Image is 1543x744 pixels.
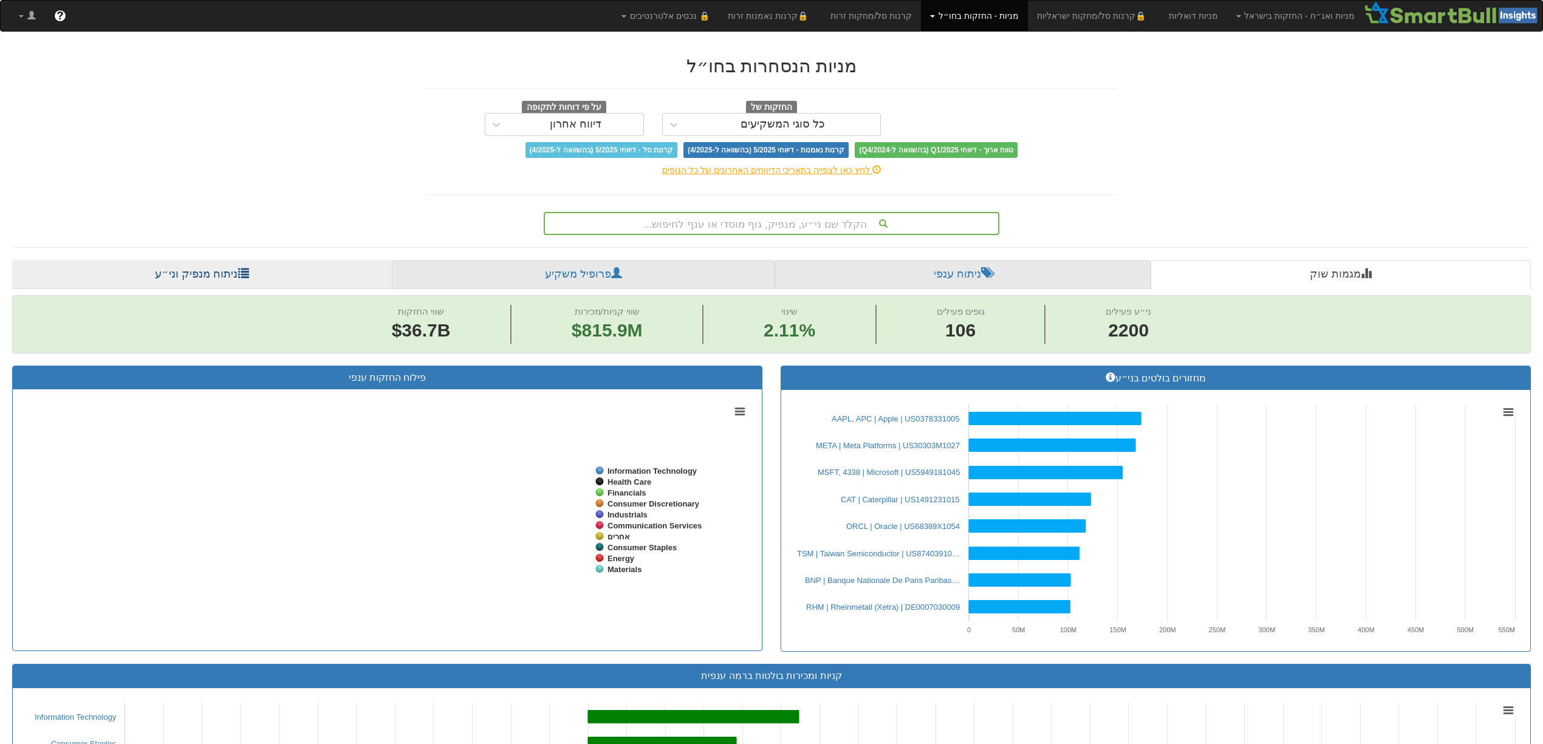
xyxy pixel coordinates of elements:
[550,118,601,131] div: דיווח אחרון
[967,626,971,633] text: 0
[607,466,697,476] tspan: Information Technology
[1028,1,1159,31] a: 🔒קרנות סל/מחקות ישראליות
[781,306,798,316] span: שינוי
[806,602,960,612] a: RHM | Rheinmetall (Xetra) | DE0007030009
[522,101,606,114] span: על פי דוחות לתקופה
[1109,626,1126,633] text: 150M
[12,260,392,289] a: ניתוח מנפיק וני״ע
[937,306,985,316] span: גופים פעילים
[741,118,825,131] div: כל סוגי המשקיעים
[545,213,998,234] div: הקלד שם ני״ע, מנפיק, גוף מוסדי או ענף לחיפוש...
[1498,626,1515,633] text: 550M
[45,1,75,31] a: ?
[607,499,700,508] tspan: Consumer Discretionary
[1060,626,1077,633] text: 100M
[818,468,960,477] a: MSFT, 4338 | Microsoft | US5949181045
[1012,626,1025,633] text: 50M
[22,372,753,383] h3: פילוח החזקות ענפי
[1159,626,1176,633] text: 200M
[841,495,960,504] a: CAT | Caterpillar | US1491231015
[525,142,677,158] span: קרנות סל - דיווחי 5/2025 (בהשוואה ל-4/2025)
[607,488,646,497] tspan: Financials
[607,565,641,574] tspan: Materials
[805,576,960,585] a: BNP | Banque Nationale De Paris Paribas…
[22,671,1521,681] h3: קניות ומכירות בולטות ברמה ענפית
[35,712,116,722] a: Information Technology
[855,142,1018,158] span: טווח ארוך - דיווחי Q1/2025 (בהשוואה ל-Q4/2024)
[612,1,719,31] a: 🔒 נכסים אלטרנטיבים
[416,164,1127,176] div: לחץ כאן לצפייה בתאריכי הדיווחים האחרונים של כל הגופים
[846,522,960,531] a: ORCL | Oracle | US68389X1054
[607,543,677,552] tspan: Consumer Staples
[607,532,630,541] tspan: אחרים
[607,477,651,486] tspan: Health Care
[572,320,643,340] span: $815.9M
[821,1,921,31] a: קרנות סל/מחקות זרות
[392,260,775,289] a: פרופיל משקיע
[1227,1,1364,31] a: מניות ואג״ח - החזקות בישראל
[797,549,960,558] a: TSM | Taiwan Semiconductor | US87403910…
[392,320,451,340] span: $36.7B
[425,56,1118,76] h2: מניות הנסחרות בחו״ל
[746,101,797,114] span: החזקות של
[816,441,960,450] a: META | Meta Platforms | US30303M1027
[790,372,1521,384] h3: מחזורים בולטים בני״ע
[1209,626,1226,633] text: 250M
[607,521,702,530] tspan: Communication Services
[1259,626,1276,633] text: 300M
[937,318,985,344] span: 106
[764,318,815,344] span: 2.11%
[1106,306,1151,316] span: ני״ע פעילים
[921,1,1028,31] a: מניות - החזקות בחו״ל
[683,142,849,158] span: קרנות נאמנות - דיווחי 5/2025 (בהשוואה ל-4/2025)
[1151,260,1531,289] a: מגמות שוק
[719,1,822,31] a: 🔒קרנות נאמנות זרות
[1364,1,1542,25] img: Smartbull
[1160,1,1227,31] a: מניות דואליות
[1308,626,1325,633] text: 350M
[1408,626,1425,633] text: 450M
[1457,626,1474,633] text: 500M
[1358,626,1375,633] text: 400M
[56,10,63,22] span: ?
[1106,318,1151,344] span: 2200
[398,306,444,316] span: שווי החזקות
[607,510,648,519] tspan: Industrials
[575,306,640,316] span: שווי קניות/מכירות
[607,554,635,563] tspan: Energy
[832,414,960,423] a: AAPL, APC | Apple | US0378331005
[775,260,1151,289] a: ניתוח ענפי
